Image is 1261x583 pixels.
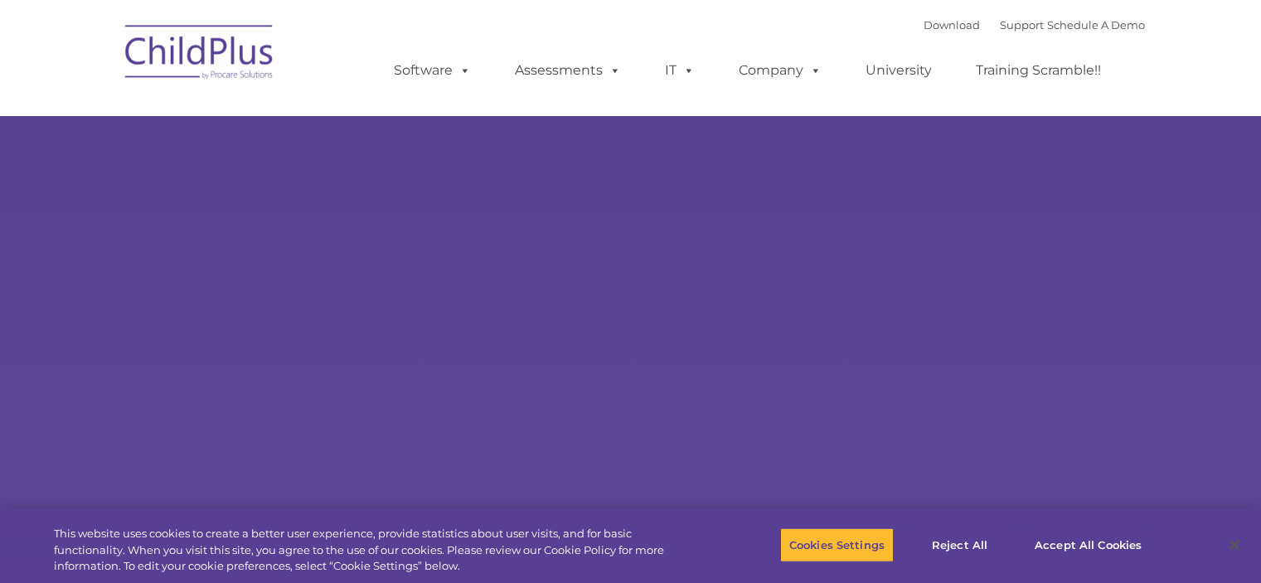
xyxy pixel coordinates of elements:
a: IT [648,54,711,87]
a: Training Scramble!! [959,54,1118,87]
font: | [924,18,1145,32]
button: Reject All [908,527,1011,562]
a: Schedule A Demo [1047,18,1145,32]
a: Download [924,18,980,32]
img: ChildPlus by Procare Solutions [117,13,283,96]
a: Company [722,54,838,87]
a: Assessments [498,54,638,87]
a: Support [1000,18,1044,32]
button: Cookies Settings [780,527,894,562]
button: Close [1216,527,1253,563]
div: This website uses cookies to create a better user experience, provide statistics about user visit... [54,526,694,575]
a: Software [377,54,487,87]
button: Accept All Cookies [1026,527,1151,562]
a: University [849,54,948,87]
